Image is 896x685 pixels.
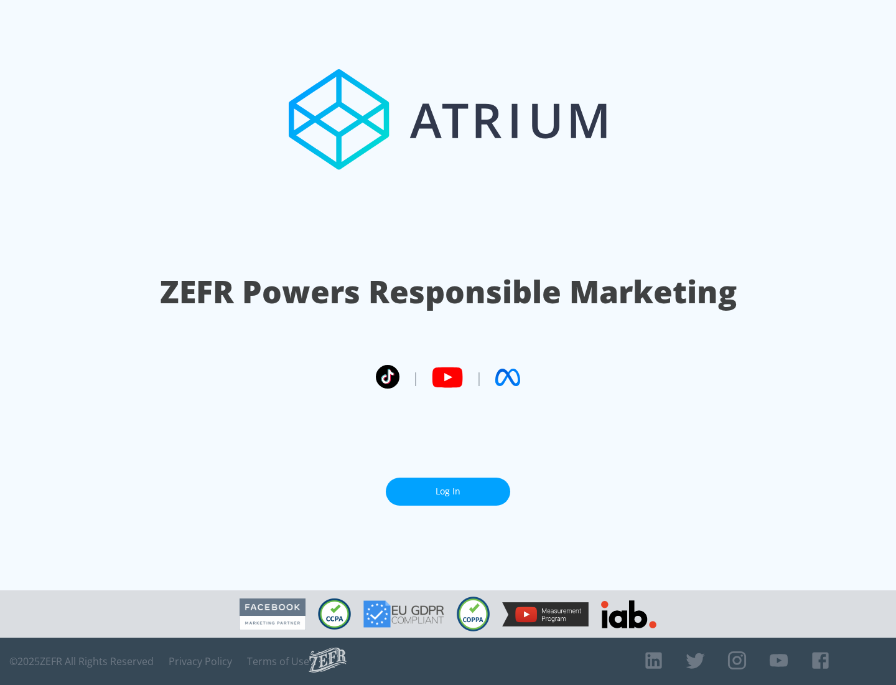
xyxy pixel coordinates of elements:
a: Terms of Use [247,655,309,668]
span: | [412,368,419,387]
img: COPPA Compliant [457,597,490,631]
img: GDPR Compliant [363,600,444,628]
img: YouTube Measurement Program [502,602,589,626]
img: IAB [601,600,656,628]
img: CCPA Compliant [318,598,351,630]
img: Facebook Marketing Partner [240,598,306,630]
span: | [475,368,483,387]
h1: ZEFR Powers Responsible Marketing [160,270,737,313]
a: Log In [386,478,510,506]
a: Privacy Policy [169,655,232,668]
span: © 2025 ZEFR All Rights Reserved [9,655,154,668]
